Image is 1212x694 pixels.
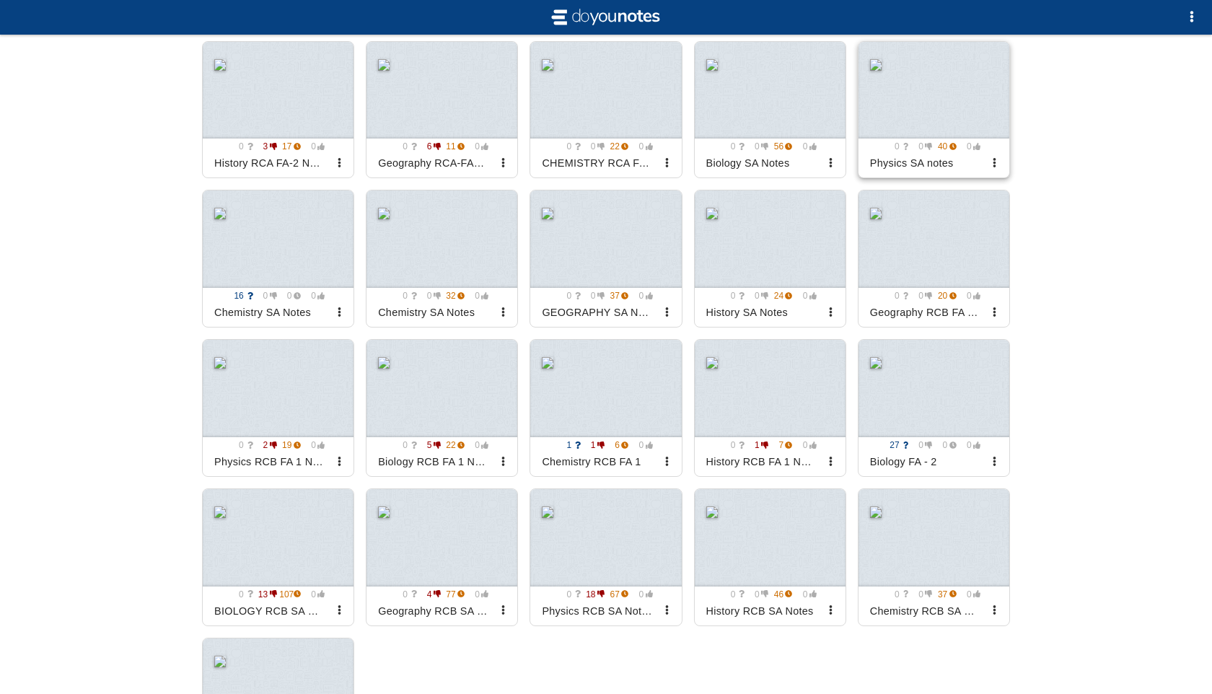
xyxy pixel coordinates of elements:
[694,41,846,179] a: 0 0 56 0 Biology SA Notes
[366,488,518,626] a: 0 4 77 0 Geography RCB SA Notes
[208,151,330,175] div: History RCA FA-2 Notes
[864,599,986,623] div: Chemistry RCB SA Notes
[536,151,658,175] div: CHEMISTRY RCA FA-2 Notes
[395,141,417,151] span: 0
[372,599,494,623] div: Geography RCB SA Notes
[694,190,846,328] a: 0 0 24 0 History SA Notes
[255,589,277,599] span: 13
[607,141,629,151] span: 22
[701,151,822,175] div: Biology SA Notes
[723,440,745,450] span: 0
[548,6,664,29] img: svg+xml;base64,CiAgICAgIDxzdmcgdmlld0JveD0iLTIgLTIgMjAgNCIgeG1sbnM9Imh0dHA6Ly93d3cudzMub3JnLzIwMD...
[583,440,605,450] span: 1
[1177,3,1206,32] button: Options
[959,589,980,599] span: 0
[419,141,441,151] span: 6
[959,440,980,450] span: 0
[747,141,769,151] span: 0
[304,589,325,599] span: 0
[911,291,933,301] span: 0
[372,301,494,324] div: Chemistry SA Notes
[202,190,354,328] a: 16 0 0 0 Chemistry SA Notes
[935,589,957,599] span: 37
[443,141,465,151] span: 11
[530,41,682,179] a: 0 0 22 0 CHEMISTRY RCA FA-2 Notes
[771,589,793,599] span: 46
[701,599,822,623] div: History RCB SA Notes
[723,589,745,599] span: 0
[279,589,301,599] span: 107
[887,440,908,450] span: 27
[202,339,354,477] a: 0 2 19 0 Physics RCB FA 1 Notes
[935,440,957,450] span: 0
[858,41,1010,179] a: 0 0 40 0 Physics SA notes
[530,488,682,626] a: 0 18 67 0 Physics RCB SA Notes
[747,291,769,301] span: 0
[747,589,769,599] span: 0
[864,151,986,175] div: Physics SA notes
[864,450,986,473] div: Biology FA - 2
[631,141,653,151] span: 0
[419,440,441,450] span: 5
[911,141,933,151] span: 0
[935,291,957,301] span: 20
[208,450,330,473] div: Physics RCB FA 1 Notes
[935,141,957,151] span: 40
[701,450,822,473] div: History RCB FA 1 Notes
[232,291,253,301] span: 16
[366,339,518,477] a: 0 5 22 0 Biology RCB FA 1 Notes
[395,589,417,599] span: 0
[858,190,1010,328] a: 0 0 20 0 Geography RCB FA 1 Notes
[959,291,980,301] span: 0
[372,151,494,175] div: Geography RCA-FA2 Notes
[443,291,465,301] span: 32
[559,141,581,151] span: 0
[255,141,277,151] span: 3
[208,301,330,324] div: Chemistry SA Notes
[419,291,441,301] span: 0
[467,589,489,599] span: 0
[858,488,1010,626] a: 0 0 37 0 Chemistry RCB SA Notes
[631,440,653,450] span: 0
[202,488,354,626] a: 0 13 107 0 BIOLOGY RCB SA Notes (1)
[858,339,1010,477] a: 27 0 0 0 Biology FA - 2
[467,291,489,301] span: 0
[631,291,653,301] span: 0
[232,440,253,450] span: 0
[304,291,325,301] span: 0
[443,589,465,599] span: 77
[795,141,817,151] span: 0
[887,141,908,151] span: 0
[694,339,846,477] a: 0 1 7 0 History RCB FA 1 Notes
[372,450,494,473] div: Biology RCB FA 1 Notes
[559,440,581,450] span: 1
[583,589,605,599] span: 18
[255,291,277,301] span: 0
[771,141,793,151] span: 56
[232,589,253,599] span: 0
[607,291,629,301] span: 37
[959,141,980,151] span: 0
[419,589,441,599] span: 4
[723,291,745,301] span: 0
[395,440,417,450] span: 0
[208,599,330,623] div: BIOLOGY RCB SA Notes (1)
[911,589,933,599] span: 0
[467,440,489,450] span: 0
[911,440,933,450] span: 0
[887,291,908,301] span: 0
[279,291,301,301] span: 0
[255,440,277,450] span: 2
[771,440,793,450] span: 7
[279,440,301,450] span: 19
[366,190,518,328] a: 0 0 32 0 Chemistry SA Notes
[583,141,605,151] span: 0
[536,599,658,623] div: Physics RCB SA Notes
[279,141,301,151] span: 17
[232,141,253,151] span: 0
[583,291,605,301] span: 0
[366,41,518,179] a: 0 6 11 0 Geography RCA-FA2 Notes
[607,589,629,599] span: 67
[631,589,653,599] span: 0
[864,301,986,324] div: Geography RCB FA 1 Notes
